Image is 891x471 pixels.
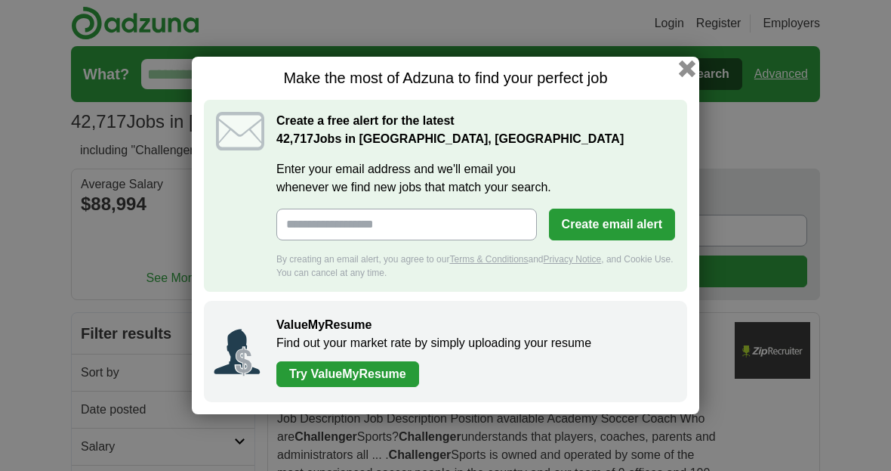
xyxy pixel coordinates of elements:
[204,69,687,88] h1: Make the most of Adzuna to find your perfect job
[449,254,528,265] a: Terms & Conditions
[276,361,419,387] a: Try ValueMyResume
[276,160,675,197] label: Enter your email address and we'll email you whenever we find new jobs that match your search.
[544,254,602,265] a: Privacy Notice
[276,130,313,148] span: 42,717
[276,334,672,352] p: Find out your market rate by simply uploading your resume
[276,132,624,145] strong: Jobs in [GEOGRAPHIC_DATA], [GEOGRAPHIC_DATA]
[216,112,264,150] img: icon_email.svg
[549,209,675,240] button: Create email alert
[276,112,675,148] h2: Create a free alert for the latest
[276,316,672,334] h2: ValueMyResume
[276,253,675,280] div: By creating an email alert, you agree to our and , and Cookie Use. You can cancel at any time.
